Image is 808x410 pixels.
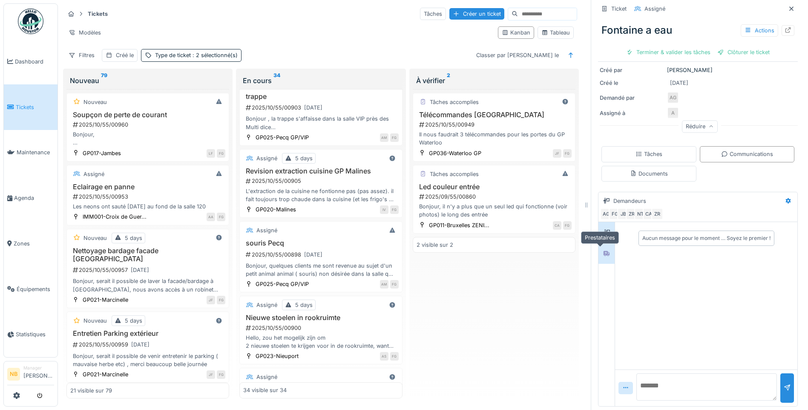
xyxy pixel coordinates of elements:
div: FG [390,133,399,142]
div: Hello, zou het mogelijk zijn om 2 nieuwe stoelen te krijgen voor in de rookruimte, want huidige z... [243,334,398,350]
span: Maintenance [17,148,54,156]
div: Filtres [65,49,98,61]
div: FG [390,280,399,289]
div: IMM001-Croix de Guer... [83,213,147,221]
div: L'extraction de la cuisine ne fontionne pas (pas assez). il fait toujours trop chaude dans la cui... [243,187,398,203]
span: Équipements [17,285,54,293]
div: 5 days [295,301,313,309]
div: FG [390,205,399,214]
div: Créé le [600,79,664,87]
div: 2025/10/55/00960 [72,121,225,129]
div: 5 days [295,154,313,162]
div: Tâches accomplies [430,170,479,178]
sup: 2 [447,75,450,86]
div: Type de ticket [155,51,238,59]
div: IV [380,205,388,214]
div: AG [667,92,679,104]
sup: 34 [273,75,280,86]
div: 5 days [125,234,142,242]
div: Aucun message pour le moment … Soyez le premier ! [642,234,771,242]
div: Assigné à [600,109,664,117]
div: Assigné [644,5,665,13]
div: GP017-Jambes [83,149,121,157]
div: Assigné [83,170,104,178]
h3: Nettoyage bardage facade [GEOGRAPHIC_DATA] [70,247,225,263]
h3: trappe [243,92,398,101]
h3: Entretien Parking extérieur [70,329,225,338]
div: GP025-Pecq GP/VIP [256,133,309,141]
a: Tickets [4,84,58,130]
div: JB [617,208,629,220]
div: GP021-Marcinelle [83,296,128,304]
div: Assigné [256,373,277,381]
li: NB [7,368,20,381]
div: FG [217,149,225,158]
div: Manager [23,365,54,371]
div: NT [634,208,646,220]
h3: Nieuwe stoelen in rookruimte [243,314,398,322]
li: [PERSON_NAME] [23,365,54,383]
div: Tableau [541,29,570,37]
div: ZR [626,208,638,220]
div: FG [217,213,225,221]
div: FG [217,370,225,379]
div: AM [380,133,388,142]
div: GP021-Marcinelle [83,370,128,378]
div: Bonjour, serait il possible de laver la facade/bardage à [GEOGRAPHIC_DATA], nous avons accès à un... [70,277,225,293]
div: Communications [721,150,773,158]
div: GP023-Nieuport [256,352,299,360]
div: [DATE] [131,266,149,274]
div: Prestataires [581,231,619,244]
div: Assigné [256,154,277,162]
a: NB Manager[PERSON_NAME] [7,365,54,385]
div: Demandeurs [613,197,646,205]
div: Bonjour, il n'y a plus que un seul led qui fonctionne (voir photos) le long des entrée [417,202,572,219]
div: Créé le [116,51,134,59]
div: Documents [630,170,668,178]
div: JF [207,296,215,304]
div: 2025/10/55/00953 [72,193,225,201]
div: Assigné [256,226,277,234]
h3: Led couleur entrée [417,183,572,191]
div: À vérifier [416,75,572,86]
div: Bonjour, quelques clients me sont revenue au sujet d'un petit animal animal ( souris) non désirée... [243,262,398,278]
div: A [667,107,679,119]
h3: Revision extraction cuisine GP Malines [243,167,398,175]
div: AM [380,280,388,289]
div: 2025/10/55/00957 [72,265,225,275]
div: CA [643,208,655,220]
div: Fontaine a eau [598,19,798,41]
span: Agenda [14,194,54,202]
div: 21 visible sur 79 [70,387,112,395]
div: 2025/10/55/00949 [418,121,572,129]
a: Zones [4,221,58,266]
div: Les neons ont sauté [DATE] au fond de la salle 120 [70,202,225,211]
div: GP011-Bruxelles ZENI... [429,221,489,229]
div: Bonjour, serait il possible de venir entretenir le parking ( mauvaise herbe etc) , merci beaucoup... [70,352,225,368]
div: 2025/10/55/00900 [245,324,398,332]
h3: souris Pecq [243,239,398,247]
div: FG [390,352,399,361]
div: Il nous faudrait 3 télécommandes pour les portes du GP Waterloo [417,130,572,147]
a: Dashboard [4,39,58,84]
div: Bonjour, Le [DATE], en manipulant un roll-up situé entre les machines LS-74 et LS-75, j’ai reçu u... [70,130,225,147]
a: Maintenance [4,130,58,176]
div: Kanban [502,29,530,37]
div: [DATE] [670,79,688,87]
div: LF [207,149,215,158]
a: Équipements [4,266,58,312]
div: GP020-Malines [256,205,296,214]
div: Tâches [420,8,446,20]
span: Statistiques [16,330,54,338]
div: Créé par [600,66,664,74]
h3: Soupçon de perte de courant [70,111,225,119]
div: 2025/09/55/00860 [418,193,572,201]
div: 2025/10/55/00903 [245,102,398,113]
div: Ticket [611,5,627,13]
div: Nouveau [70,75,226,86]
strong: Tickets [84,10,111,18]
div: [DATE] [131,341,150,349]
div: En cours [243,75,399,86]
div: Demandé par [600,94,664,102]
div: 2025/10/55/00898 [245,249,398,260]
